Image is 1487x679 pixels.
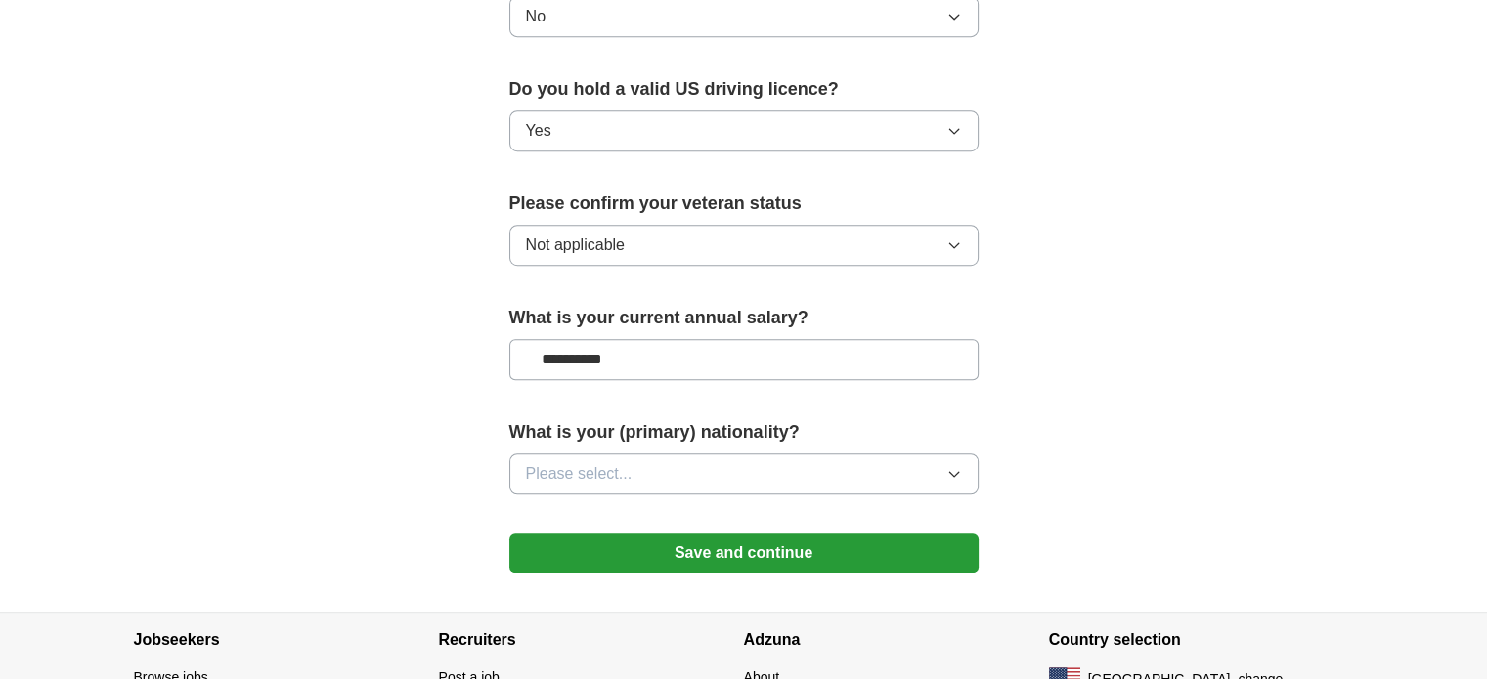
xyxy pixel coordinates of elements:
span: Not applicable [526,233,625,257]
h4: Country selection [1049,613,1354,667]
button: Save and continue [509,533,979,573]
span: No [526,5,546,28]
label: What is your (primary) nationality? [509,419,979,446]
button: Please select... [509,453,979,494]
label: Do you hold a valid US driving licence? [509,76,979,103]
button: Not applicable [509,225,979,266]
button: Yes [509,110,979,151]
label: What is your current annual salary? [509,305,979,331]
span: Yes [526,119,551,143]
span: Please select... [526,462,633,486]
label: Please confirm your veteran status [509,191,979,217]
